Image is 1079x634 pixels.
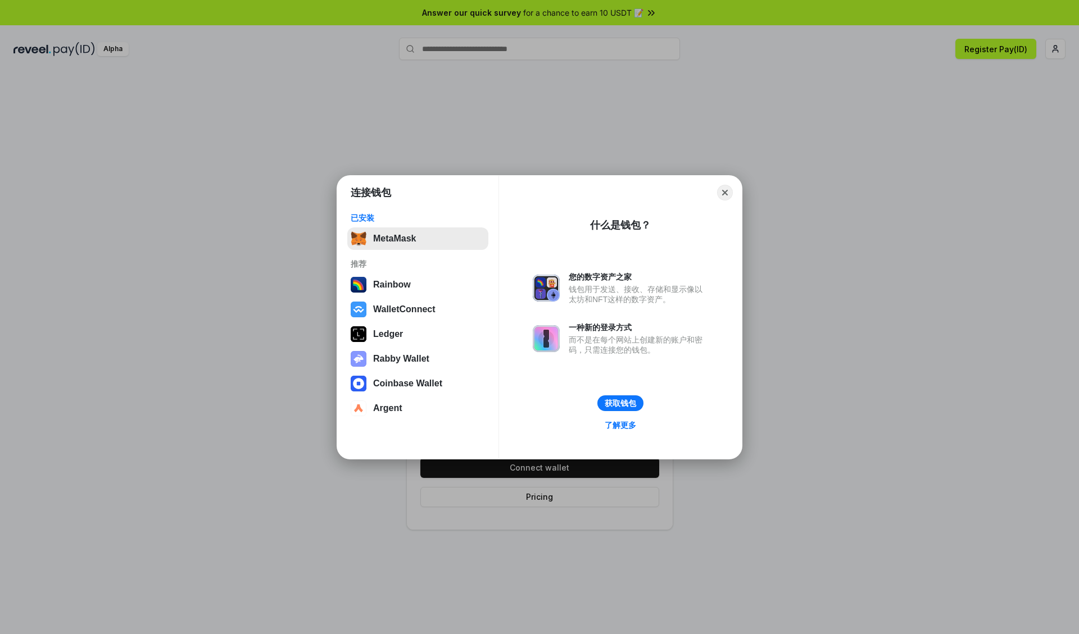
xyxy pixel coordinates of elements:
[373,304,436,314] div: WalletConnect
[569,272,708,282] div: 您的数字资产之家
[373,403,402,413] div: Argent
[373,329,403,339] div: Ledger
[569,322,708,332] div: 一种新的登录方式
[373,280,411,290] div: Rainbow
[590,218,651,232] div: 什么是钱包？
[717,185,733,200] button: Close
[347,397,488,419] button: Argent
[605,398,636,408] div: 获取钱包
[597,395,643,411] button: 获取钱包
[347,372,488,395] button: Coinbase Wallet
[351,231,366,247] img: svg+xml,%3Csvg%20fill%3D%22none%22%20height%3D%2233%22%20viewBox%3D%220%200%2035%2033%22%20width%...
[569,335,708,355] div: 而不是在每个网站上创建新的账户和密码，只需连接您的钱包。
[347,273,488,296] button: Rainbow
[347,323,488,345] button: Ledger
[351,213,485,223] div: 已安装
[569,284,708,304] div: 钱包用于发送、接收、存储和显示像以太坊和NFT这样的数字资产。
[347,227,488,250] button: MetaMask
[351,277,366,293] img: svg+xml,%3Csvg%20width%3D%22120%22%20height%3D%22120%22%20viewBox%3D%220%200%20120%20120%22%20fil...
[351,326,366,342] img: svg+xml,%3Csvg%20xmlns%3D%22http%3A%2F%2Fwww.w3.org%2F2000%2Fsvg%22%20width%3D%2228%22%20height%3...
[351,351,366,367] img: svg+xml,%3Csvg%20xmlns%3D%22http%3A%2F%2Fwww.w3.org%2F2000%2Fsvg%22%20fill%3D%22none%22%20viewBox...
[605,420,636,430] div: 了解更多
[347,348,488,370] button: Rabby Wallet
[347,298,488,321] button: WalletConnect
[351,186,391,199] h1: 连接钱包
[373,354,429,364] div: Rabby Wallet
[351,376,366,391] img: svg+xml,%3Csvg%20width%3D%2228%22%20height%3D%2228%22%20viewBox%3D%220%200%2028%2028%22%20fill%3D...
[373,234,416,244] div: MetaMask
[373,378,442,389] div: Coinbase Wallet
[351,259,485,269] div: 推荐
[533,325,560,352] img: svg+xml,%3Csvg%20xmlns%3D%22http%3A%2F%2Fwww.w3.org%2F2000%2Fsvg%22%20fill%3D%22none%22%20viewBox...
[533,275,560,302] img: svg+xml,%3Csvg%20xmlns%3D%22http%3A%2F%2Fwww.w3.org%2F2000%2Fsvg%22%20fill%3D%22none%22%20viewBox...
[598,418,643,432] a: 了解更多
[351,302,366,317] img: svg+xml,%3Csvg%20width%3D%2228%22%20height%3D%2228%22%20viewBox%3D%220%200%2028%2028%22%20fill%3D...
[351,400,366,416] img: svg+xml,%3Csvg%20width%3D%2228%22%20height%3D%2228%22%20viewBox%3D%220%200%2028%2028%22%20fill%3D...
